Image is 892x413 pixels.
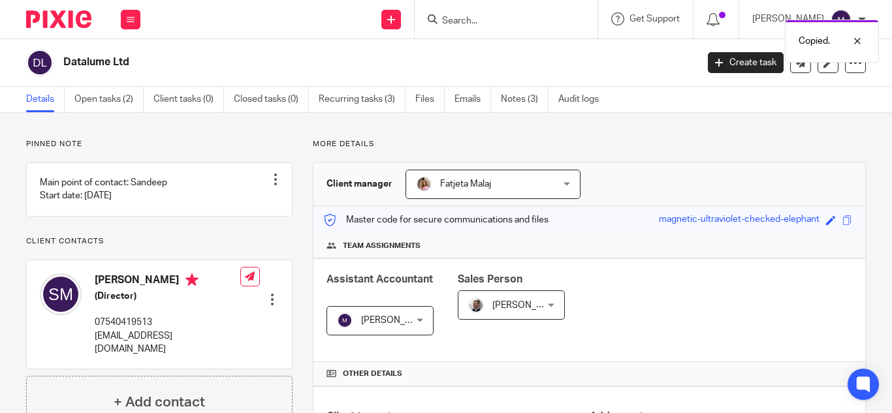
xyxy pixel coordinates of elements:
[26,139,293,149] p: Pinned note
[319,87,406,112] a: Recurring tasks (3)
[234,87,309,112] a: Closed tasks (0)
[26,236,293,247] p: Client contacts
[26,87,65,112] a: Details
[26,10,91,28] img: Pixie
[416,176,432,192] img: MicrosoftTeams-image%20(5).png
[95,329,240,356] p: [EMAIL_ADDRESS][DOMAIN_NAME]
[74,87,144,112] a: Open tasks (2)
[313,139,866,149] p: More details
[323,213,549,226] p: Master code for secure communications and files
[327,177,392,191] h3: Client manager
[95,290,240,303] h5: (Director)
[441,16,558,27] input: Search
[799,35,830,48] p: Copied.
[153,87,224,112] a: Client tasks (0)
[831,9,852,30] img: svg%3E
[114,392,205,412] h4: + Add contact
[327,274,433,284] span: Assistant Accountant
[343,369,402,379] span: Other details
[337,313,353,328] img: svg%3E
[95,316,240,329] p: 07540419513
[63,55,564,69] h2: Datalume Ltd
[558,87,609,112] a: Audit logs
[492,301,564,310] span: [PERSON_NAME]
[454,87,491,112] a: Emails
[440,179,491,189] span: Fatjeta Malaj
[501,87,549,112] a: Notes (3)
[458,274,522,284] span: Sales Person
[415,87,445,112] a: Files
[40,273,82,315] img: svg%3E
[26,49,54,76] img: svg%3E
[343,241,421,251] span: Team assignments
[361,316,433,325] span: [PERSON_NAME]
[95,273,240,290] h4: [PERSON_NAME]
[185,273,199,286] i: Primary
[659,213,820,228] div: magnetic-ultraviolet-checked-elephant
[708,52,784,73] a: Create task
[468,298,484,313] img: Matt%20Circle.png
